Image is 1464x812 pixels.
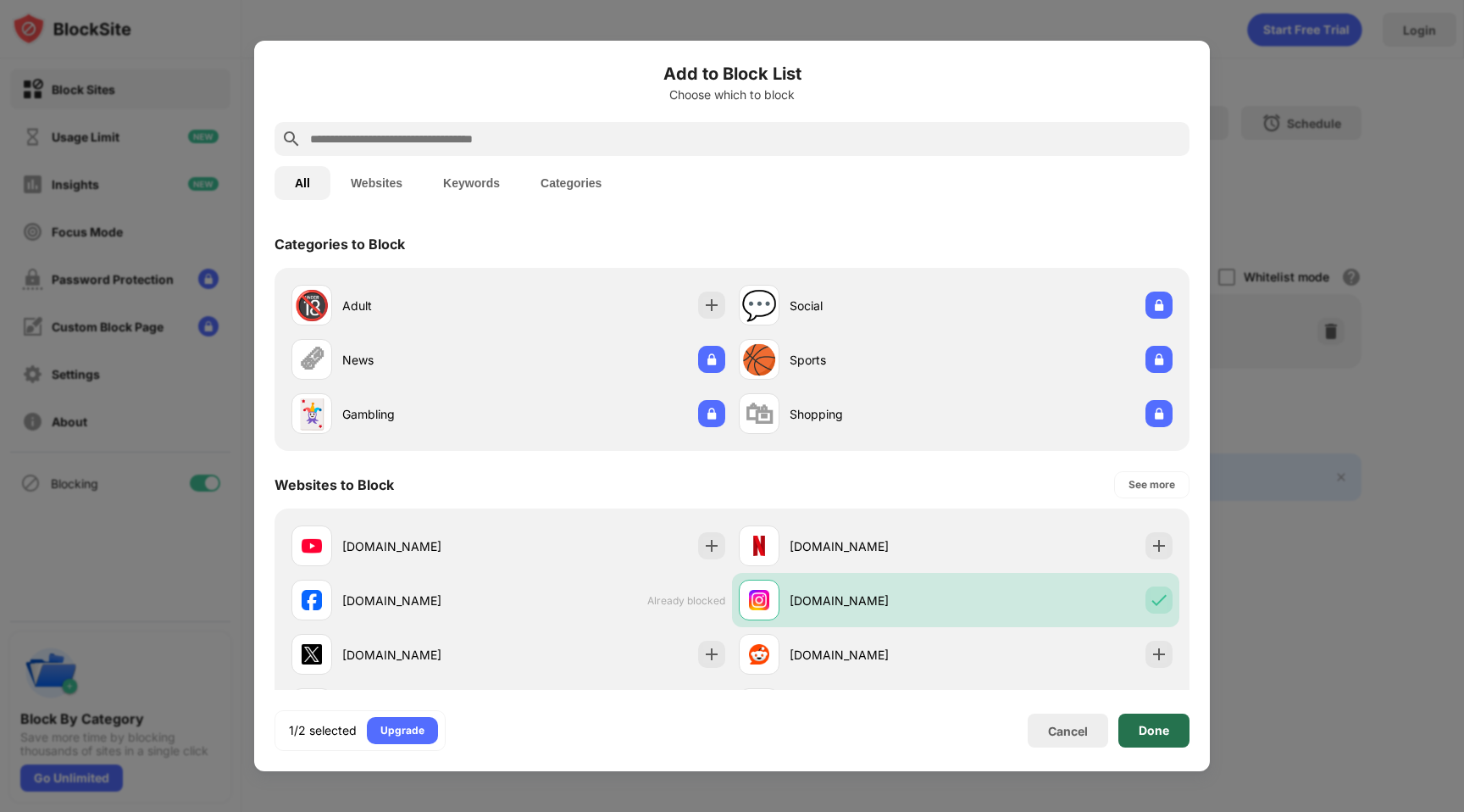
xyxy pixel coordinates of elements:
[342,537,508,555] div: [DOMAIN_NAME]
[302,590,322,610] img: favicons
[274,476,394,493] div: Websites to Block
[647,594,725,607] span: Already blocked
[1128,476,1175,493] div: See more
[790,592,956,609] div: [DOMAIN_NAME]
[790,646,956,664] div: [DOMAIN_NAME]
[274,236,405,253] div: Categories to Block
[790,405,956,423] div: Shopping
[745,397,774,431] div: 🛍
[294,397,330,431] div: 🃏
[297,342,326,377] div: 🗞
[302,536,322,556] img: favicons
[741,288,777,323] div: 💬
[749,536,769,556] img: favicons
[274,88,1189,102] div: Choose which to block
[342,297,508,314] div: Adult
[749,590,769,610] img: favicons
[294,288,330,323] div: 🔞
[790,537,956,555] div: [DOMAIN_NAME]
[289,722,357,739] div: 1/2 selected
[380,722,424,739] div: Upgrade
[342,351,508,369] div: News
[741,342,777,377] div: 🏀
[330,166,423,200] button: Websites
[1048,724,1088,738] div: Cancel
[302,644,322,665] img: favicons
[1139,724,1169,737] div: Done
[749,644,769,665] img: favicons
[342,592,508,609] div: [DOMAIN_NAME]
[342,646,508,664] div: [DOMAIN_NAME]
[281,129,302,149] img: search.svg
[790,297,956,314] div: Social
[274,166,330,200] button: All
[520,166,622,200] button: Categories
[274,61,1189,86] h6: Add to Block List
[423,166,520,200] button: Keywords
[790,351,956,369] div: Sports
[342,405,508,423] div: Gambling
